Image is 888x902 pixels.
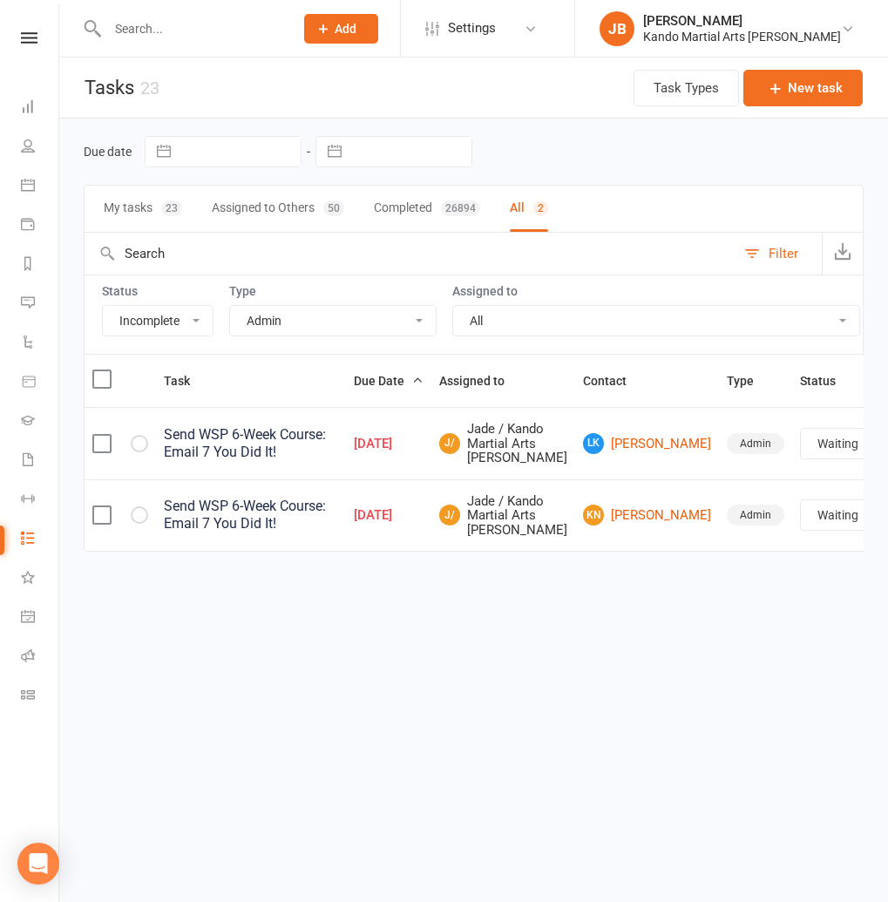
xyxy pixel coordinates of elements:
[21,638,60,677] a: Roll call kiosk mode
[102,284,214,298] label: Status
[533,200,548,216] div: 2
[439,370,524,391] button: Assigned to
[21,167,60,207] a: Calendar
[583,433,604,454] span: LK
[17,843,59,885] div: Open Intercom Messenger
[164,374,209,388] span: Task
[583,374,646,388] span: Contact
[583,505,604,526] span: KN
[354,437,424,451] div: [DATE]
[583,505,711,526] a: KN[PERSON_NAME]
[439,505,460,526] span: J/
[800,374,855,388] span: Status
[769,243,798,264] div: Filter
[21,363,60,403] a: Product Sales
[323,200,344,216] div: 50
[439,374,524,388] span: Assigned to
[21,560,60,599] a: What's New
[161,200,182,216] div: 23
[439,494,567,538] span: Jade / Kando Martial Arts [PERSON_NAME]
[600,11,634,46] div: JB
[510,186,548,232] button: All2
[140,78,159,98] div: 23
[583,433,711,454] a: LK[PERSON_NAME]
[229,284,437,298] label: Type
[212,186,344,232] button: Assigned to Others50
[643,13,841,29] div: [PERSON_NAME]
[85,233,735,275] input: Search
[21,677,60,716] a: Class kiosk mode
[727,505,784,526] div: Admin
[164,426,338,461] div: Send WSP 6-Week Course: Email 7 You Did It!
[441,200,480,216] div: 26894
[743,70,863,106] button: New task
[21,207,60,246] a: Payments
[164,498,338,532] div: Send WSP 6-Week Course: Email 7 You Did It!
[634,70,739,106] button: Task Types
[452,284,860,298] label: Assigned to
[354,508,424,523] div: [DATE]
[448,9,496,48] span: Settings
[439,422,567,465] span: Jade / Kando Martial Arts [PERSON_NAME]
[102,17,281,41] input: Search...
[439,433,460,454] span: J/
[59,58,159,118] h1: Tasks
[164,370,209,391] button: Task
[84,145,132,159] label: Due date
[21,599,60,638] a: General attendance kiosk mode
[21,89,60,128] a: Dashboard
[21,128,60,167] a: People
[354,374,424,388] span: Due Date
[304,14,378,44] button: Add
[335,22,356,36] span: Add
[354,370,424,391] button: Due Date
[727,433,784,454] div: Admin
[583,370,646,391] button: Contact
[104,186,182,232] button: My tasks23
[643,29,841,44] div: Kando Martial Arts [PERSON_NAME]
[727,370,773,391] button: Type
[21,246,60,285] a: Reports
[727,374,773,388] span: Type
[735,233,822,275] button: Filter
[374,186,480,232] button: Completed26894
[800,370,855,391] button: Status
